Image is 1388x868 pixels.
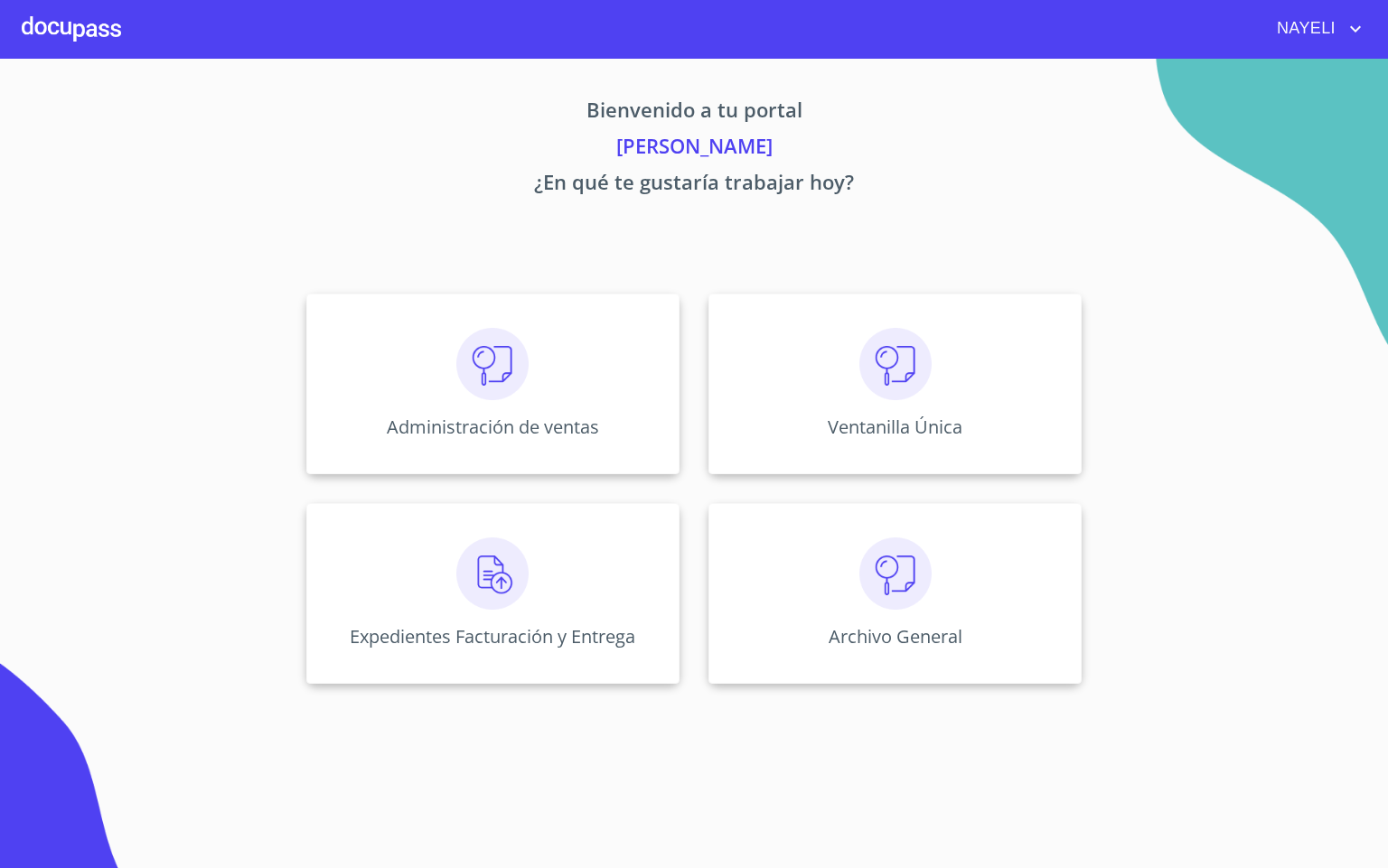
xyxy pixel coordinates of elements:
p: Ventanilla Única [828,415,962,439]
p: [PERSON_NAME] [137,131,1251,167]
p: Expedientes Facturación y Entrega [350,624,635,649]
p: Administración de ventas [387,415,599,439]
img: consulta.png [859,537,932,610]
p: ¿En qué te gustaría trabajar hoy? [137,167,1251,203]
p: Archivo General [829,624,962,649]
button: account of current user [1263,14,1366,43]
p: Bienvenido a tu portal [137,95,1251,131]
span: NAYELI [1263,14,1345,43]
img: consulta.png [859,328,932,400]
img: consulta.png [456,328,529,400]
img: carga.png [456,537,529,610]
